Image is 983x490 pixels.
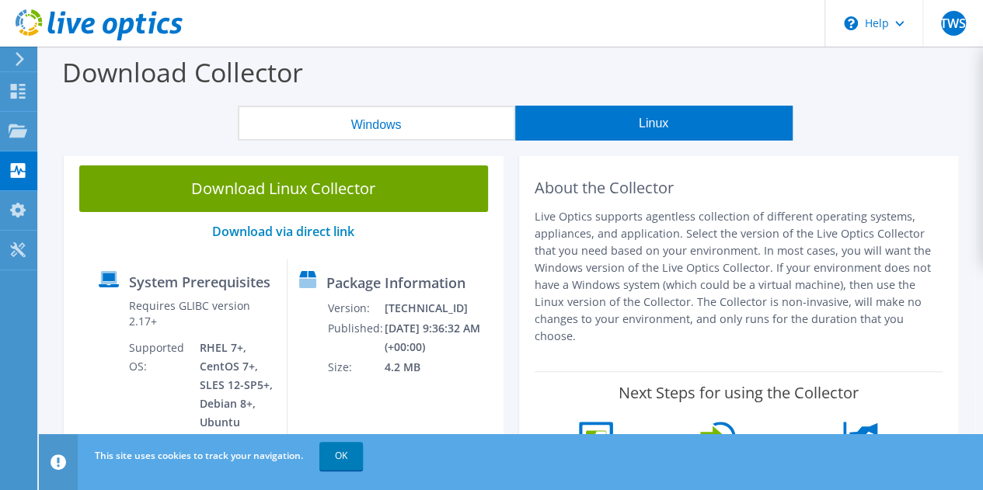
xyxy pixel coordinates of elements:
td: Size: [327,357,384,377]
td: [DATE] 9:36:32 AM (+00:00) [384,318,497,357]
h2: About the Collector [535,179,943,197]
span: TWS [941,11,966,36]
label: System Prerequisites [129,274,270,290]
a: OK [319,442,363,470]
button: Linux [515,106,793,141]
button: Windows [238,106,515,141]
a: Download Linux Collector [79,165,488,212]
label: Next Steps for using the Collector [619,384,859,402]
td: Published: [327,318,384,357]
a: Download via direct link [212,223,354,240]
label: Requires GLIBC version 2.17+ [129,298,274,329]
td: RHEL 7+, CentOS 7+, SLES 12-SP5+, Debian 8+, Ubuntu 14.04+ [199,338,274,451]
p: Live Optics supports agentless collection of different operating systems, appliances, and applica... [535,208,943,345]
td: 4.2 MB [384,357,497,377]
td: [TECHNICAL_ID] [384,298,497,318]
span: This site uses cookies to track your navigation. [95,449,303,462]
label: Package Information [326,275,465,290]
label: Download Collector [62,54,303,90]
svg: \n [844,16,858,30]
td: Version: [327,298,384,318]
td: Supported OS: [128,338,200,451]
